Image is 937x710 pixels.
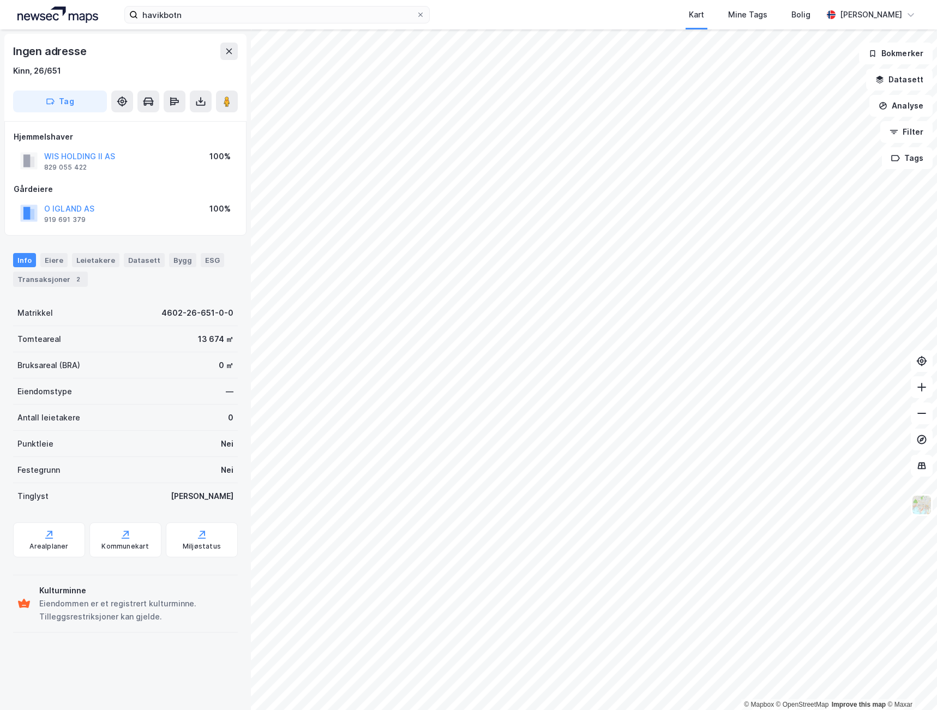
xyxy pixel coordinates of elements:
[209,150,231,163] div: 100%
[198,333,233,346] div: 13 674 ㎡
[880,121,933,143] button: Filter
[44,163,87,172] div: 829 055 422
[13,64,61,77] div: Kinn, 26/651
[869,95,933,117] button: Analyse
[13,91,107,112] button: Tag
[169,253,196,267] div: Bygg
[882,658,937,710] div: Kontrollprogram for chat
[44,215,86,224] div: 919 691 379
[14,183,237,196] div: Gårdeiere
[14,130,237,143] div: Hjemmelshaver
[201,253,224,267] div: ESG
[13,253,36,267] div: Info
[866,69,933,91] button: Datasett
[13,272,88,287] div: Transaksjoner
[17,464,60,477] div: Festegrunn
[219,359,233,372] div: 0 ㎡
[17,7,98,23] img: logo.a4113a55bc3d86da70a041830d287a7e.svg
[73,274,83,285] div: 2
[40,253,68,267] div: Eiere
[209,202,231,215] div: 100%
[832,701,886,708] a: Improve this map
[39,584,233,597] div: Kulturminne
[13,43,88,60] div: Ingen adresse
[17,437,53,450] div: Punktleie
[228,411,233,424] div: 0
[17,490,49,503] div: Tinglyst
[882,658,937,710] iframe: Chat Widget
[17,359,80,372] div: Bruksareal (BRA)
[911,495,932,515] img: Z
[171,490,233,503] div: [PERSON_NAME]
[138,7,416,23] input: Søk på adresse, matrikkel, gårdeiere, leietakere eller personer
[776,701,829,708] a: OpenStreetMap
[17,306,53,320] div: Matrikkel
[17,411,80,424] div: Antall leietakere
[124,253,165,267] div: Datasett
[221,437,233,450] div: Nei
[859,43,933,64] button: Bokmerker
[791,8,810,21] div: Bolig
[161,306,233,320] div: 4602-26-651-0-0
[183,542,221,551] div: Miljøstatus
[39,597,233,623] div: Eiendommen er et registrert kulturminne. Tilleggsrestriksjoner kan gjelde.
[72,253,119,267] div: Leietakere
[29,542,68,551] div: Arealplaner
[17,333,61,346] div: Tomteareal
[689,8,704,21] div: Kart
[101,542,149,551] div: Kommunekart
[744,701,774,708] a: Mapbox
[221,464,233,477] div: Nei
[17,385,72,398] div: Eiendomstype
[728,8,767,21] div: Mine Tags
[226,385,233,398] div: —
[840,8,902,21] div: [PERSON_NAME]
[882,147,933,169] button: Tags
